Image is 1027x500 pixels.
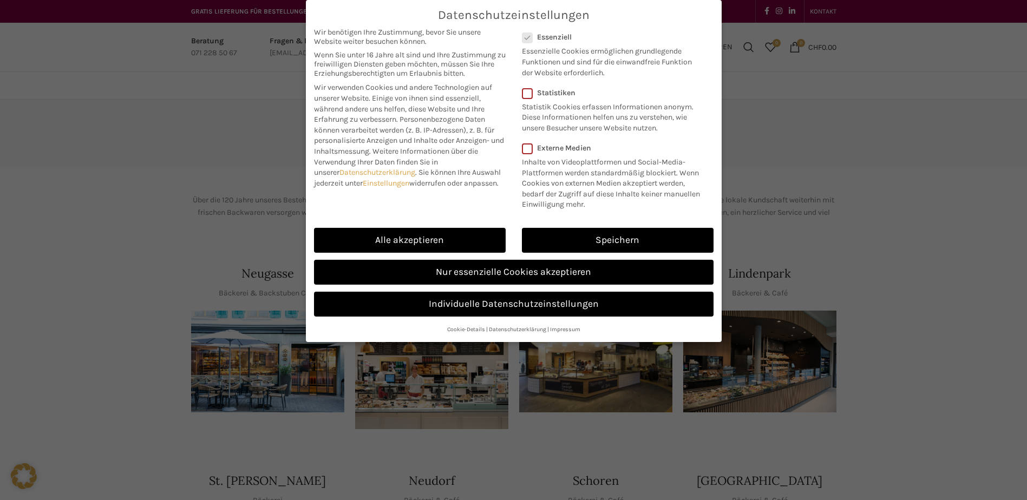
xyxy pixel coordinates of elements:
[314,83,492,124] span: Wir verwenden Cookies und andere Technologien auf unserer Website. Einige von ihnen sind essenzie...
[438,8,590,22] span: Datenschutzeinstellungen
[522,32,699,42] label: Essenziell
[314,50,506,78] span: Wenn Sie unter 16 Jahre alt sind und Ihre Zustimmung zu freiwilligen Diensten geben möchten, müss...
[522,153,707,210] p: Inhalte von Videoplattformen und Social-Media-Plattformen werden standardmäßig blockiert. Wenn Co...
[314,260,714,285] a: Nur essenzielle Cookies akzeptieren
[314,292,714,317] a: Individuelle Datenschutzeinstellungen
[314,228,506,253] a: Alle akzeptieren
[363,179,409,188] a: Einstellungen
[489,326,546,333] a: Datenschutzerklärung
[314,147,478,177] span: Weitere Informationen über die Verwendung Ihrer Daten finden Sie in unserer .
[314,115,504,156] span: Personenbezogene Daten können verarbeitet werden (z. B. IP-Adressen), z. B. für personalisierte A...
[522,143,707,153] label: Externe Medien
[447,326,485,333] a: Cookie-Details
[522,228,714,253] a: Speichern
[522,97,699,134] p: Statistik Cookies erfassen Informationen anonym. Diese Informationen helfen uns zu verstehen, wie...
[522,88,699,97] label: Statistiken
[314,28,506,46] span: Wir benötigen Ihre Zustimmung, bevor Sie unsere Website weiter besuchen können.
[522,42,699,78] p: Essenzielle Cookies ermöglichen grundlegende Funktionen und sind für die einwandfreie Funktion de...
[314,168,501,188] span: Sie können Ihre Auswahl jederzeit unter widerrufen oder anpassen.
[550,326,580,333] a: Impressum
[339,168,415,177] a: Datenschutzerklärung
